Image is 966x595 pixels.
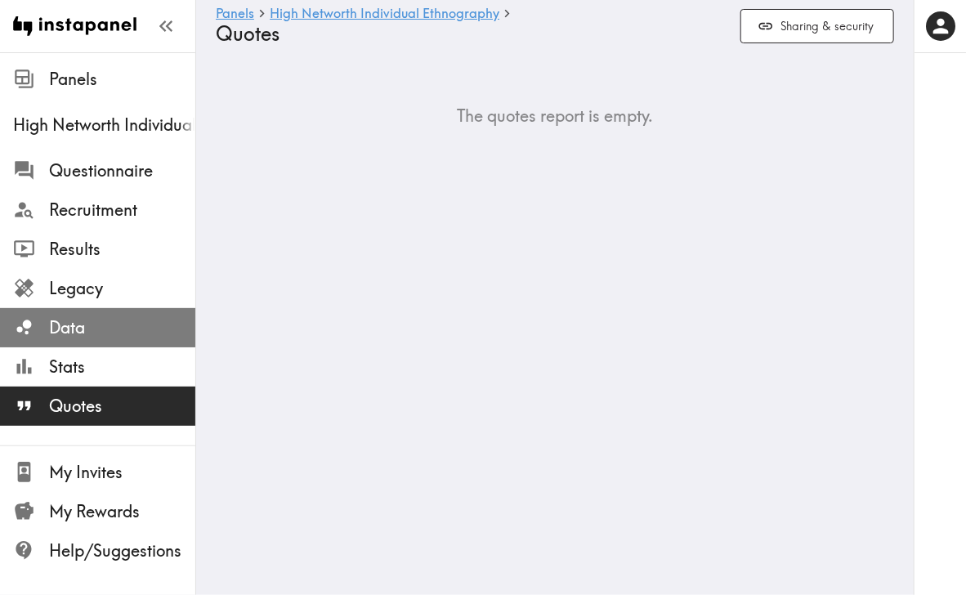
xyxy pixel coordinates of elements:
span: My Invites [49,461,195,484]
span: Legacy [49,277,195,300]
span: Quotes [49,395,195,418]
span: My Rewards [49,500,195,523]
button: Sharing & security [740,9,894,44]
span: Recruitment [49,199,195,221]
a: High Networth Individual Ethnography [270,7,499,22]
h5: The quotes report is empty. [196,105,914,127]
span: Questionnaire [49,159,195,182]
a: Panels [216,7,254,22]
span: High Networth Individual Ethnography [13,114,195,136]
span: Panels [49,68,195,91]
span: Results [49,238,195,261]
span: Help/Suggestions [49,539,195,562]
span: Stats [49,356,195,378]
span: Data [49,316,195,339]
h4: Quotes [216,22,727,46]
